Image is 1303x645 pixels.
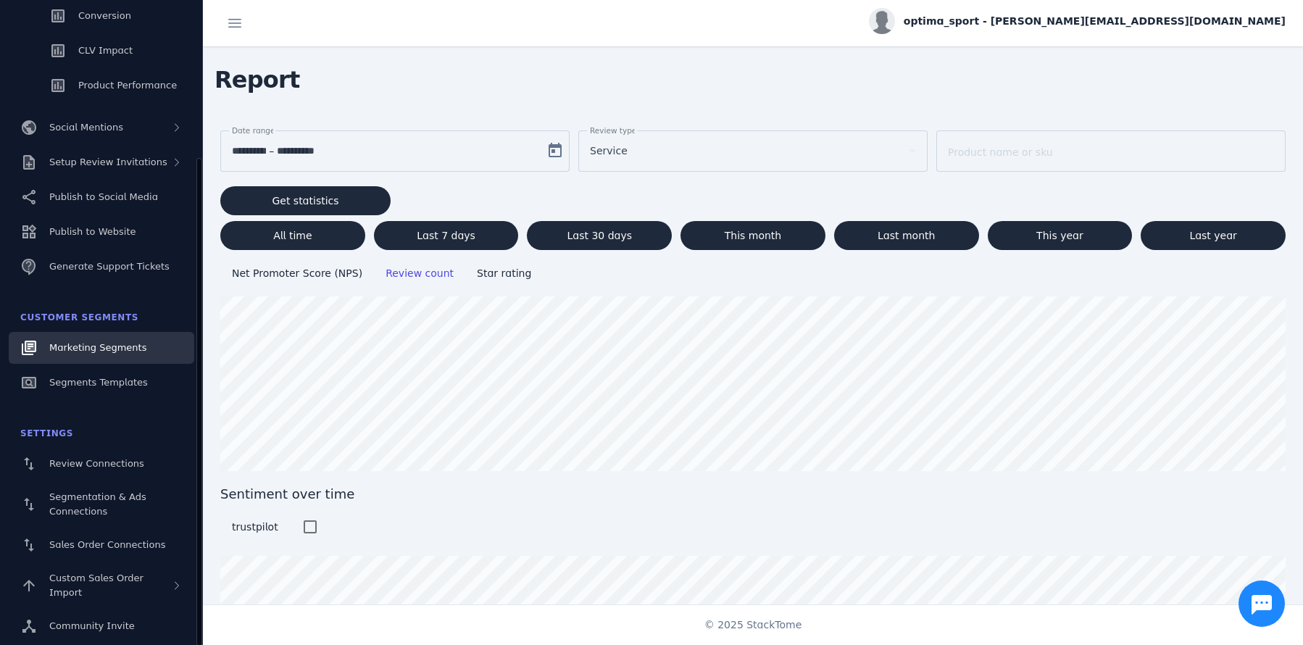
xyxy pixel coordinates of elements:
span: Last 30 days [567,230,633,241]
button: Get statistics [220,186,391,215]
span: Review count [386,267,454,279]
a: Product Performance [9,70,194,101]
span: – [269,142,274,159]
button: All time [220,221,365,250]
a: Community Invite [9,610,194,642]
span: Star rating [477,267,531,279]
span: Sentiment over time [220,484,1286,504]
span: Last 7 days [417,230,475,241]
img: profile.jpg [869,8,895,34]
span: Segmentation & Ads Connections [49,491,146,517]
a: CLV Impact [9,35,194,67]
a: Generate Support Tickets [9,251,194,283]
mat-label: Review type [590,126,636,135]
span: Marketing Segments [49,342,146,353]
span: Product Performance [78,80,177,91]
button: This month [680,221,825,250]
span: Community Invite [49,620,135,631]
span: Last month [878,230,935,241]
span: Service [590,142,628,159]
span: Net Promoter Score (NPS) [232,267,362,279]
a: Sales Order Connections [9,529,194,561]
button: Last month [834,221,979,250]
span: Setup Review Invitations [49,157,167,167]
a: Review Connections [9,448,194,480]
span: Social Mentions [49,122,123,133]
span: CLV Impact [78,45,133,56]
span: This year [1036,230,1083,241]
span: Publish to Social Media [49,191,158,202]
span: This month [725,230,782,241]
span: Get statistics [272,196,338,206]
span: Generate Support Tickets [49,261,170,272]
mat-label: Date range [232,126,275,135]
button: Open calendar [541,136,570,165]
button: This year [988,221,1133,250]
span: Settings [20,428,73,438]
a: Segmentation & Ads Connections [9,483,194,526]
span: Conversion [78,10,131,21]
span: optima_sport - [PERSON_NAME][EMAIL_ADDRESS][DOMAIN_NAME] [904,14,1286,29]
span: Customer Segments [20,312,138,322]
span: All time [273,230,312,241]
mat-label: Product name or sku [948,146,1053,158]
a: Publish to Social Media [9,181,194,213]
button: Last year [1141,221,1286,250]
button: optima_sport - [PERSON_NAME][EMAIL_ADDRESS][DOMAIN_NAME] [869,8,1286,34]
a: Marketing Segments [9,332,194,364]
a: Segments Templates [9,367,194,399]
span: Sales Order Connections [49,539,165,550]
span: Last year [1189,230,1236,241]
span: Custom Sales Order Import [49,573,143,598]
span: Segments Templates [49,377,148,388]
span: Report [203,57,312,103]
span: Publish to Website [49,226,136,237]
span: © 2025 StackTome [704,617,802,633]
a: Publish to Website [9,216,194,248]
button: Last 30 days [527,221,672,250]
button: Last 7 days [374,221,519,250]
span: Review Connections [49,458,144,469]
span: trustpilot [232,521,278,533]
